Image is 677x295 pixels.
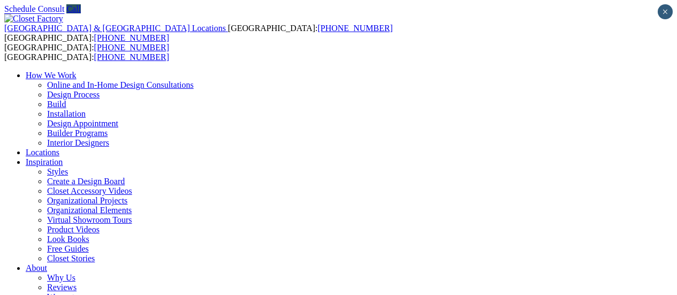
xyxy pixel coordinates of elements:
a: Organizational Elements [47,206,132,215]
a: [PHONE_NUMBER] [94,33,169,42]
a: Build [47,100,66,109]
span: [GEOGRAPHIC_DATA] & [GEOGRAPHIC_DATA] Locations [4,24,226,33]
a: Look Books [47,235,89,244]
a: About [26,263,47,273]
a: Organizational Projects [47,196,127,205]
a: Installation [47,109,86,118]
a: Inspiration [26,157,63,167]
a: [PHONE_NUMBER] [94,52,169,62]
a: [PHONE_NUMBER] [94,43,169,52]
a: Locations [26,148,59,157]
a: Design Process [47,90,100,99]
a: Closet Stories [47,254,95,263]
a: Closet Accessory Videos [47,186,132,195]
a: Why Us [47,273,75,282]
a: Call [66,4,81,13]
a: Schedule Consult [4,4,64,13]
span: [GEOGRAPHIC_DATA]: [GEOGRAPHIC_DATA]: [4,24,393,42]
a: Free Guides [47,244,89,253]
a: [PHONE_NUMBER] [317,24,392,33]
a: [GEOGRAPHIC_DATA] & [GEOGRAPHIC_DATA] Locations [4,24,228,33]
a: Virtual Showroom Tours [47,215,132,224]
span: [GEOGRAPHIC_DATA]: [GEOGRAPHIC_DATA]: [4,43,169,62]
button: Close [658,4,673,19]
a: How We Work [26,71,77,80]
a: Design Appointment [47,119,118,128]
a: Styles [47,167,68,176]
a: Interior Designers [47,138,109,147]
a: Reviews [47,283,77,292]
a: Product Videos [47,225,100,234]
img: Closet Factory [4,14,63,24]
a: Online and In-Home Design Consultations [47,80,194,89]
a: Builder Programs [47,128,108,138]
a: Create a Design Board [47,177,125,186]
